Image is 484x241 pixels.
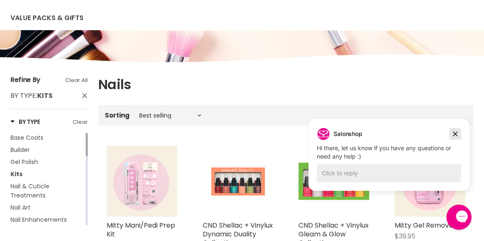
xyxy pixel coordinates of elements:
[442,202,476,233] iframe: Gorgias live chat messenger
[10,170,23,178] span: Kits
[65,76,88,85] a: Clear All
[10,203,31,212] span: Nail Art
[73,118,88,127] a: Clear
[395,220,465,230] a: Mitty Gel Removal Kit
[10,75,41,85] span: Refine By
[10,215,84,224] a: Nail Enhancements
[10,182,84,200] a: Nail & Cuticle Treatments
[10,133,43,142] span: Base Coats
[10,158,38,166] span: Gel Polish
[10,169,84,179] a: Kits
[37,91,53,100] strong: Kits
[10,91,53,100] span: :
[107,220,175,239] a: Mitty Mani/Pedi Prep Kit
[10,203,84,212] a: Nail Art
[10,146,30,154] span: Builder
[98,76,474,93] h1: Nails
[395,231,415,241] span: $39.95
[4,9,90,27] a: Value Packs & Gifts
[10,157,84,167] a: Gel Polish
[10,118,40,126] h3: By Type
[10,182,49,200] span: Nail & Cuticle Treatments
[107,146,178,217] img: Mitty Mani/Pedi Prep Kit
[10,91,88,100] a: By Type: Kits
[10,133,84,142] a: Base Coats
[10,145,84,154] a: Builder
[105,112,130,119] label: Sorting
[10,215,67,224] span: Nail Enhancements
[302,118,476,203] iframe: Gorgias live chat campaigns
[10,91,36,100] span: By Type
[298,146,369,217] img: CND Shellac + Vinylux Gleam & Glow Collection
[203,146,274,217] img: CND Shellac + Vinylux Dynamic Duality Collection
